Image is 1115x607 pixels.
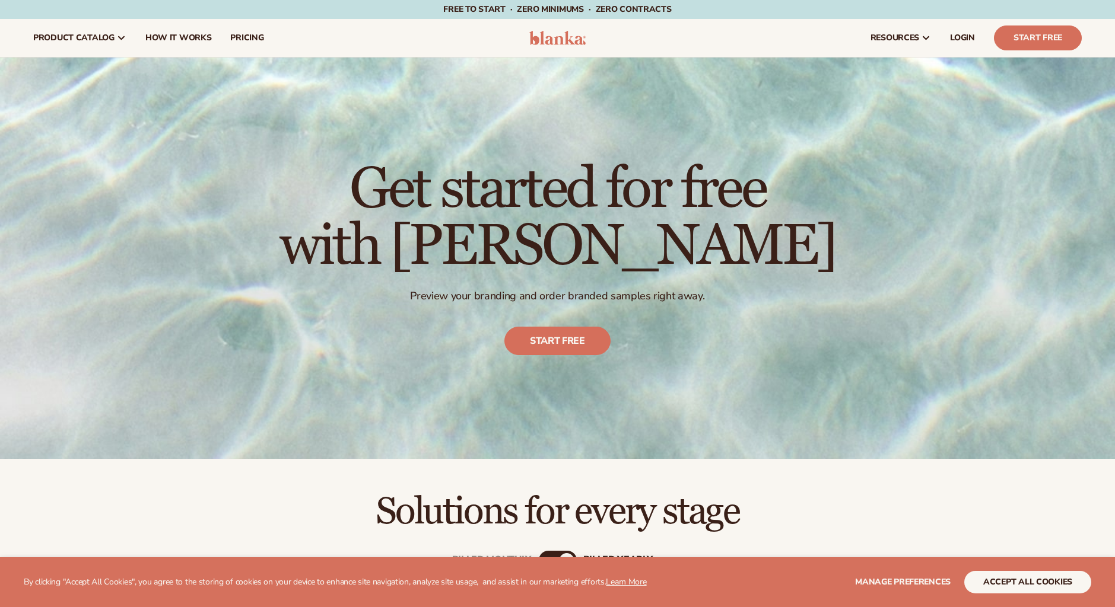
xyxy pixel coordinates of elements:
[941,19,984,57] a: LOGIN
[279,161,836,275] h1: Get started for free with [PERSON_NAME]
[583,555,653,566] div: billed Yearly
[136,19,221,57] a: How It Works
[871,33,919,43] span: resources
[606,576,646,587] a: Learn More
[855,571,951,593] button: Manage preferences
[33,492,1082,532] h2: Solutions for every stage
[861,19,941,57] a: resources
[443,4,671,15] span: Free to start · ZERO minimums · ZERO contracts
[452,555,532,566] div: Billed Monthly
[964,571,1091,593] button: accept all cookies
[24,577,647,587] p: By clicking "Accept All Cookies", you agree to the storing of cookies on your device to enhance s...
[529,31,586,45] img: logo
[230,33,263,43] span: pricing
[33,33,115,43] span: product catalog
[145,33,212,43] span: How It Works
[950,33,975,43] span: LOGIN
[994,25,1082,50] a: Start Free
[221,19,273,57] a: pricing
[504,327,611,355] a: Start free
[279,289,836,303] p: Preview your branding and order branded samples right away.
[855,576,951,587] span: Manage preferences
[24,19,136,57] a: product catalog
